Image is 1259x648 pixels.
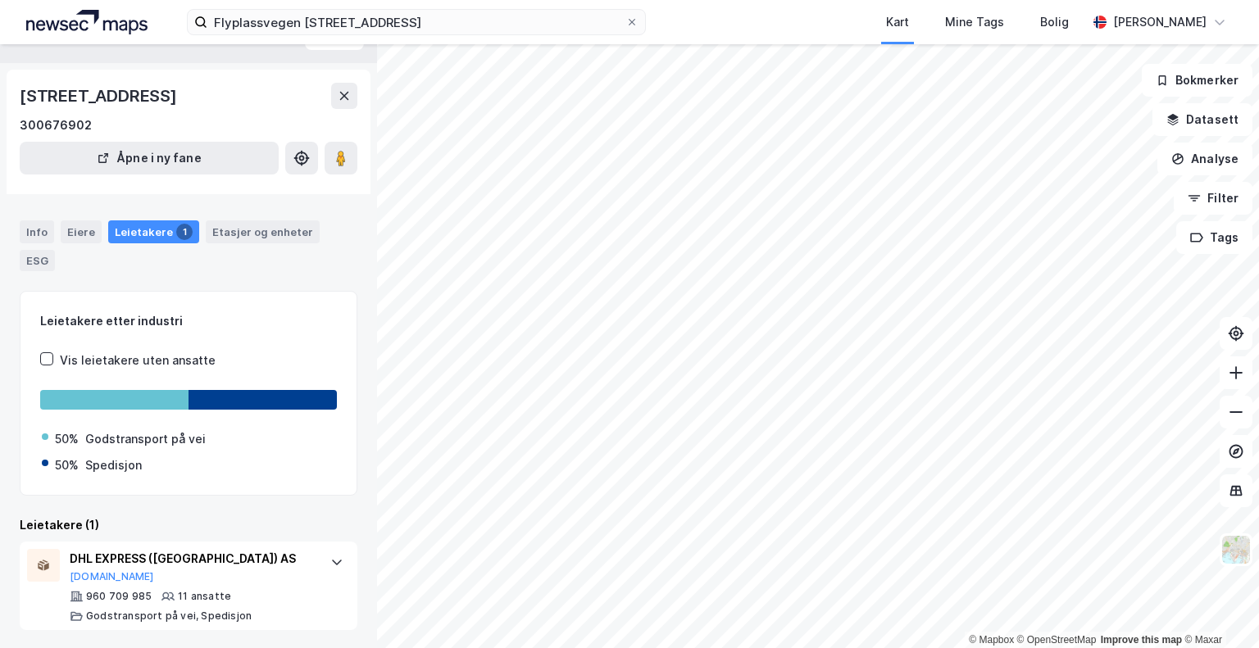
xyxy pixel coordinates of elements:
[1017,634,1097,646] a: OpenStreetMap
[1177,569,1259,648] iframe: Chat Widget
[886,12,909,32] div: Kart
[207,10,625,34] input: Søk på adresse, matrikkel, gårdeiere, leietakere eller personer
[176,224,193,240] div: 1
[60,351,216,370] div: Vis leietakere uten ansatte
[55,429,79,449] div: 50%
[26,10,148,34] img: logo.a4113a55bc3d86da70a041830d287a7e.svg
[20,142,279,174] button: Åpne i ny fane
[20,116,92,135] div: 300676902
[70,570,154,583] button: [DOMAIN_NAME]
[1220,534,1252,565] img: Z
[1101,634,1182,646] a: Improve this map
[1040,12,1069,32] div: Bolig
[1113,12,1207,32] div: [PERSON_NAME]
[70,549,314,569] div: DHL EXPRESS ([GEOGRAPHIC_DATA]) AS
[85,455,142,475] div: Spedisjon
[20,220,54,243] div: Info
[1177,569,1259,648] div: Kontrollprogram for chat
[1174,182,1252,215] button: Filter
[945,12,1004,32] div: Mine Tags
[86,609,252,623] div: Godstransport på vei, Spedisjon
[1142,64,1252,97] button: Bokmerker
[20,83,180,109] div: [STREET_ADDRESS]
[108,220,199,243] div: Leietakere
[212,224,313,239] div: Etasjer og enheter
[85,429,206,449] div: Godstransport på vei
[20,250,55,271] div: ESG
[1152,103,1252,136] button: Datasett
[1157,143,1252,175] button: Analyse
[40,311,337,331] div: Leietakere etter industri
[1176,221,1252,254] button: Tags
[178,590,231,603] div: 11 ansatte
[20,515,357,535] div: Leietakere (1)
[86,590,152,603] div: 960 709 985
[969,634,1014,646] a: Mapbox
[61,220,102,243] div: Eiere
[55,455,79,475] div: 50%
